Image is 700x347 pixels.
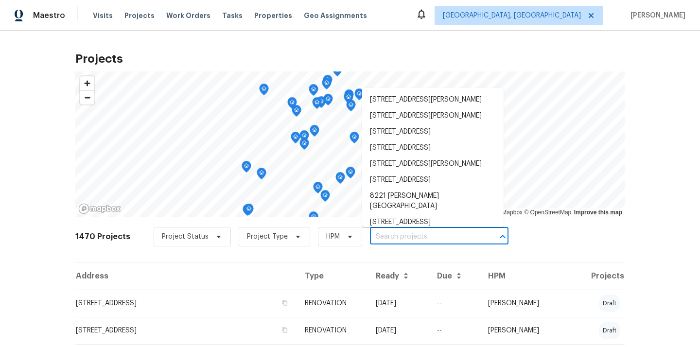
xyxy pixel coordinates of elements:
[368,262,429,290] th: Ready
[574,209,622,216] a: Improve this map
[346,100,356,115] div: Map marker
[242,161,251,176] div: Map marker
[280,298,289,307] button: Copy Address
[243,204,252,219] div: Map marker
[599,295,620,312] div: draft
[350,132,359,147] div: Map marker
[362,92,504,108] li: [STREET_ADDRESS][PERSON_NAME]
[335,172,345,187] div: Map marker
[75,262,297,290] th: Address
[429,317,480,344] td: --
[429,290,480,317] td: --
[480,290,562,317] td: [PERSON_NAME]
[524,209,571,216] a: OpenStreetMap
[75,71,625,217] canvas: Map
[496,230,509,243] button: Close
[162,232,209,242] span: Project Status
[292,105,301,120] div: Map marker
[299,138,309,153] div: Map marker
[496,209,523,216] a: Mapbox
[429,262,480,290] th: Due
[166,11,210,20] span: Work Orders
[344,92,353,107] div: Map marker
[297,262,368,290] th: Type
[33,11,65,20] span: Maestro
[244,204,254,219] div: Map marker
[323,75,332,90] div: Map marker
[254,11,292,20] span: Properties
[627,11,685,20] span: [PERSON_NAME]
[368,290,429,317] td: Acq COE 2025-08-26T00:00:00.000Z
[247,232,288,242] span: Project Type
[259,84,269,99] div: Map marker
[291,132,300,147] div: Map marker
[354,88,364,104] div: Map marker
[309,211,318,226] div: Map marker
[443,11,581,20] span: [GEOGRAPHIC_DATA], [GEOGRAPHIC_DATA]
[80,90,94,104] button: Zoom out
[257,168,266,183] div: Map marker
[80,76,94,90] button: Zoom in
[78,203,121,214] a: Mapbox homepage
[362,214,504,230] li: [STREET_ADDRESS]
[93,11,113,20] span: Visits
[362,124,504,140] li: [STREET_ADDRESS]
[309,84,318,99] div: Map marker
[599,322,620,339] div: draft
[480,262,562,290] th: HPM
[75,317,297,344] td: [STREET_ADDRESS]
[222,12,243,19] span: Tasks
[124,11,155,20] span: Projects
[323,94,333,109] div: Map marker
[362,156,504,172] li: [STREET_ADDRESS][PERSON_NAME]
[362,108,504,124] li: [STREET_ADDRESS][PERSON_NAME]
[297,290,368,317] td: RENOVATION
[80,91,94,104] span: Zoom out
[297,317,368,344] td: RENOVATION
[75,232,130,242] h2: 1470 Projects
[344,89,354,104] div: Map marker
[368,317,429,344] td: Acq COE 2025-09-30T00:00:00.000Z
[75,290,297,317] td: [STREET_ADDRESS]
[480,317,562,344] td: [PERSON_NAME]
[310,125,319,140] div: Map marker
[346,167,355,182] div: Map marker
[326,232,340,242] span: HPM
[280,326,289,334] button: Copy Address
[362,188,504,214] li: 8221 [PERSON_NAME][GEOGRAPHIC_DATA]
[312,97,322,112] div: Map marker
[322,78,332,93] div: Map marker
[332,65,342,80] div: Map marker
[362,140,504,156] li: [STREET_ADDRESS]
[562,262,625,290] th: Projects
[320,190,330,205] div: Map marker
[313,182,323,197] div: Map marker
[304,11,367,20] span: Geo Assignments
[299,130,309,145] div: Map marker
[75,54,625,64] h2: Projects
[316,96,326,111] div: Map marker
[370,229,481,244] input: Search projects
[362,172,504,188] li: [STREET_ADDRESS]
[287,97,297,112] div: Map marker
